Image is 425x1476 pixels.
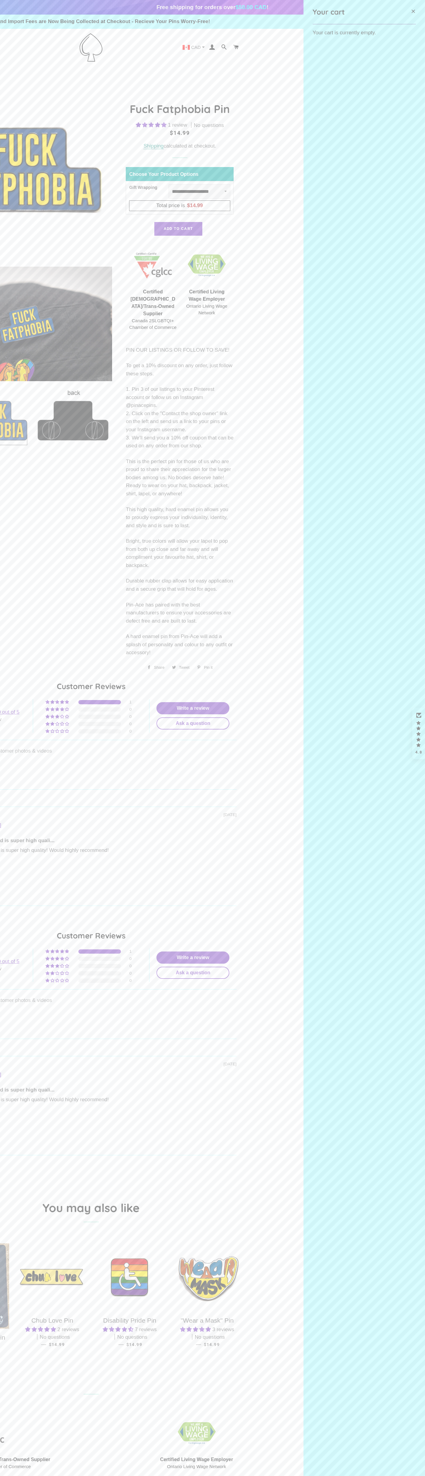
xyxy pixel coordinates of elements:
[136,122,168,128] span: 5.00 stars
[179,663,193,672] span: Tweet
[126,167,234,181] div: Choose Your Product Options
[80,33,102,62] img: Pin-Ace
[173,1312,242,1353] a: "Wear a Mask" Pin 5.00 stars 3 reviews No questions — $14.99
[156,717,229,729] a: Ask a question
[183,303,231,316] span: Ontario Living Wage Network
[31,1317,73,1324] span: Chub Love Pin
[190,203,203,208] span: 14.99
[49,1342,65,1347] span: $14.99
[224,812,237,818] span: [DATE]
[415,750,422,754] div: 4.8
[183,288,231,303] span: Certified Living Wage Employer
[168,122,187,128] span: 1 review
[118,1341,124,1347] span: —
[126,142,234,150] div: calculated at checkout.
[96,1312,164,1353] a: Disability Pride Pin 4.57 stars 7 reviews No questions — $14.99
[18,1243,87,1312] img: Chub Love Enamel Pin Badge Pride Chaser Size Body Diversity Gift For Him/Her - Pin Ace
[126,601,234,625] p: Pin-Ace has paired with the best manufacturers to ensure your accessories are defect free and are...
[129,288,177,317] span: Certified [DEMOGRAPHIC_DATA]/Trans-Owned Supplier
[160,1456,233,1463] span: Certified Living Wage Employer
[126,385,234,450] p: 1. Pin 3 of our listings to your Pinterest account or follow us on Instagram @pinacepins. 2. Clic...
[46,700,70,704] div: 100% (1) reviews with 5 star rating
[154,663,168,672] span: Share
[187,203,203,208] span: $
[41,1341,46,1347] span: —
[412,708,425,759] div: Click to open Judge.me floating reviews tab
[154,222,202,235] button: Add to Cart
[126,577,234,593] p: Durable rubber clap allows for easy application and a secure grip that will hold for ages.
[25,1327,57,1332] span: 5.00 stars
[235,4,267,10] span: $50.00 CAD
[164,226,193,231] span: Add to Cart
[129,317,177,331] span: Canada 2SLGBTQI+ Chamber of Commerce
[194,122,224,129] span: No questions
[195,1334,225,1341] span: No questions
[196,1341,201,1347] span: —
[173,1243,242,1312] img: Wear a Mask Enamel Pin Badge Gift Pandemic COVID 19 Social Distance For Him/Her - Pin Ace
[204,663,216,672] span: Pin it
[170,130,190,136] span: $14.99
[135,1327,157,1332] span: 7 reviews
[57,1327,79,1332] span: 2 reviews
[313,29,416,37] p: Your cart is currently empty.
[181,1317,234,1324] span: "Wear a Mask" Pin
[126,101,234,117] h1: Fuck Fatphobia Pin
[129,184,169,199] div: Gift Wrapping
[18,1312,87,1353] a: Chub Love Pin 5.00 stars 2 reviews No questions — $14.99
[126,633,234,657] p: A hard enamel pin from Pin-Ace will add a splash of personality and colour to any outfit or acces...
[40,1334,70,1341] span: No questions
[160,1463,233,1470] span: Ontario Living Wage Network
[126,506,234,530] p: This high quality, hard enamel pin allows you to proudly express your individuality, identity, an...
[143,143,163,149] a: Shipping
[129,949,137,954] div: 1
[212,1327,234,1332] span: 3 reviews
[103,1317,156,1324] span: Disability Pride Pin
[129,700,137,704] div: 1
[180,1327,212,1332] span: 5.00 stars
[126,346,234,354] p: PIN OUR LISTINGS OR FOLLOW TO SAVE!
[156,967,229,979] a: Ask a question
[156,3,269,12] div: Free shipping for orders over !
[313,5,399,19] div: Your cart
[191,45,201,50] span: CAD
[188,255,226,277] img: 1706832627.png
[224,1061,237,1067] span: [DATE]
[126,537,234,569] p: Bright, true colors will allow your lapel to pop from both up close and far away and will complim...
[126,459,231,497] span: This is the perfect pin for those of us who are proud to share their appreciation for the larger ...
[103,1327,135,1332] span: 4.57 stars
[126,1342,142,1347] span: $14.99
[131,202,228,210] div: Total price is$14.99
[156,702,229,714] a: Write a review
[134,253,172,278] img: 1705457225.png
[126,362,234,378] p: To get a 10% discount on any order, just follow these steps.
[178,1422,216,1444] img: 1706832627.png
[117,1334,147,1341] span: No questions
[156,952,229,964] a: Write a review
[169,184,230,199] select: Gift Wrapping
[46,949,70,954] div: 100% (1) reviews with 5 star rating
[96,1243,164,1312] img: Disabled Pride Disability Handicapped International Symbol of Access Enamel Pin Badge LGBTQ Gay G...
[204,1342,220,1347] span: $14.99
